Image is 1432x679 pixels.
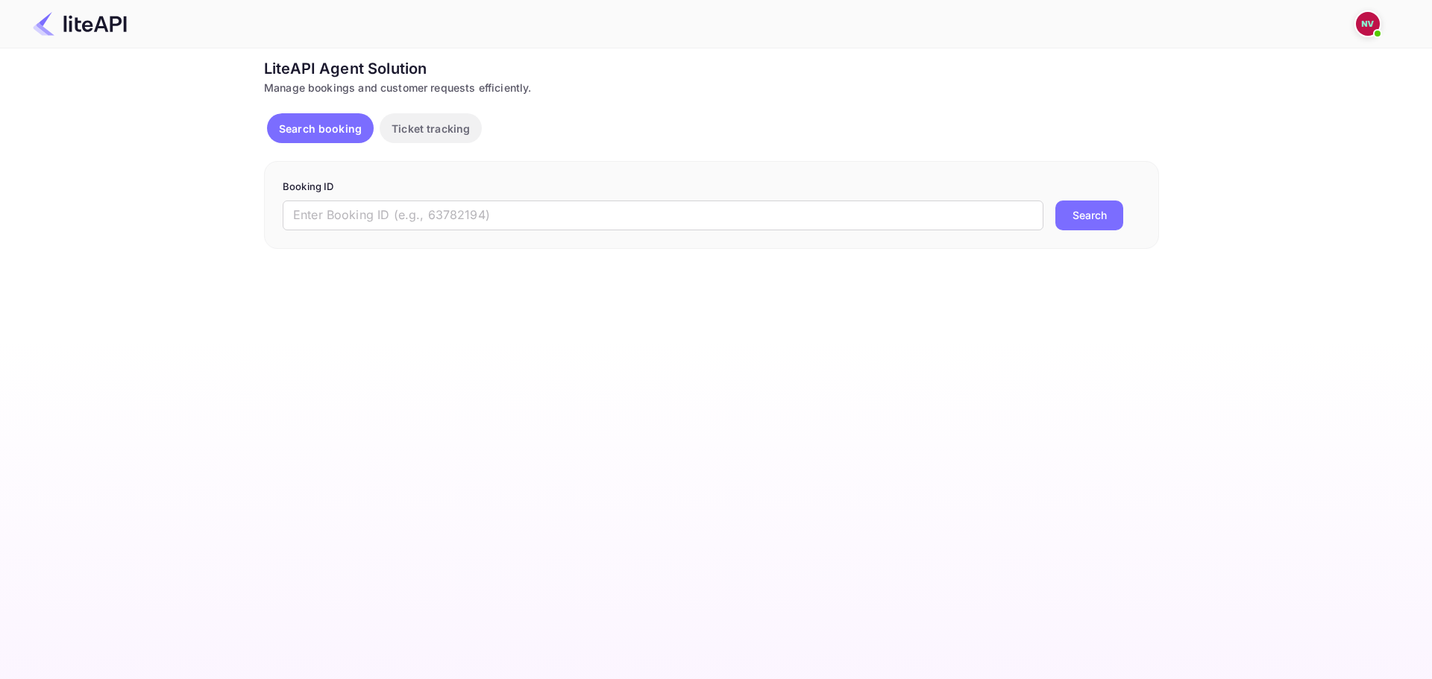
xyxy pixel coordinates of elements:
[1356,12,1380,36] img: Nicholas Valbusa
[283,180,1140,195] p: Booking ID
[33,12,127,36] img: LiteAPI Logo
[264,57,1159,80] div: LiteAPI Agent Solution
[392,121,470,136] p: Ticket tracking
[279,121,362,136] p: Search booking
[283,200,1043,230] input: Enter Booking ID (e.g., 63782194)
[1055,200,1123,230] button: Search
[264,80,1159,95] div: Manage bookings and customer requests efficiently.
